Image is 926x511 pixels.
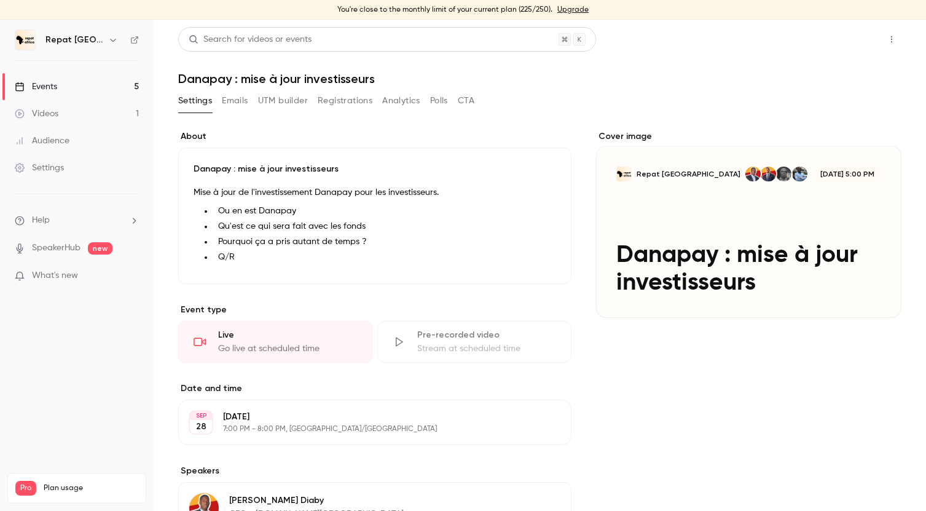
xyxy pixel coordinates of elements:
[596,130,901,318] section: Cover image
[15,108,58,120] div: Videos
[557,5,589,15] a: Upgrade
[15,81,57,93] div: Events
[178,91,212,111] button: Settings
[190,411,212,420] div: SEP
[218,343,357,355] div: Go live at scheduled time
[417,343,556,355] div: Stream at scheduled time
[178,465,571,477] label: Speakers
[45,34,103,46] h6: Repat [GEOGRAPHIC_DATA]
[194,185,556,200] p: Mise à jour de l'investissement Danapay pour les investisseurs.
[223,424,506,434] p: 7:00 PM - 8:00 PM, [GEOGRAPHIC_DATA]/[GEOGRAPHIC_DATA]
[430,91,448,111] button: Polls
[15,481,36,496] span: Pro
[417,329,556,341] div: Pre-recorded video
[218,329,357,341] div: Live
[318,91,372,111] button: Registrations
[178,130,571,143] label: About
[15,30,35,50] img: Repat Africa
[178,382,571,395] label: Date and time
[458,91,474,111] button: CTA
[258,91,308,111] button: UTM builder
[124,271,139,282] iframe: Noticeable Trigger
[15,214,139,227] li: help-dropdown-opener
[15,162,64,174] div: Settings
[213,205,556,218] li: Ou en est Danapay
[32,214,50,227] span: Help
[178,304,571,316] p: Event type
[213,236,556,248] li: Pourquoi ça a pris autant de temps ?
[178,321,372,363] div: LiveGo live at scheduled time
[222,91,248,111] button: Emails
[823,27,872,52] button: Share
[196,421,206,433] p: 28
[15,135,69,147] div: Audience
[194,163,556,175] p: Danapay : mise à jour investisseurs
[377,321,571,363] div: Pre-recorded videoStream at scheduled time
[189,33,312,46] div: Search for videos or events
[596,130,901,143] label: Cover image
[382,91,420,111] button: Analytics
[88,242,112,255] span: new
[178,71,901,86] h1: Danapay : mise à jour investisseurs
[223,411,506,423] p: [DATE]
[32,242,80,255] a: SpeakerHub
[44,483,138,493] span: Plan usage
[229,494,404,507] p: [PERSON_NAME] Diaby
[32,269,78,282] span: What's new
[213,220,556,233] li: Qu'est ce qui sera fait avec les fonds
[213,251,556,264] li: Q/R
